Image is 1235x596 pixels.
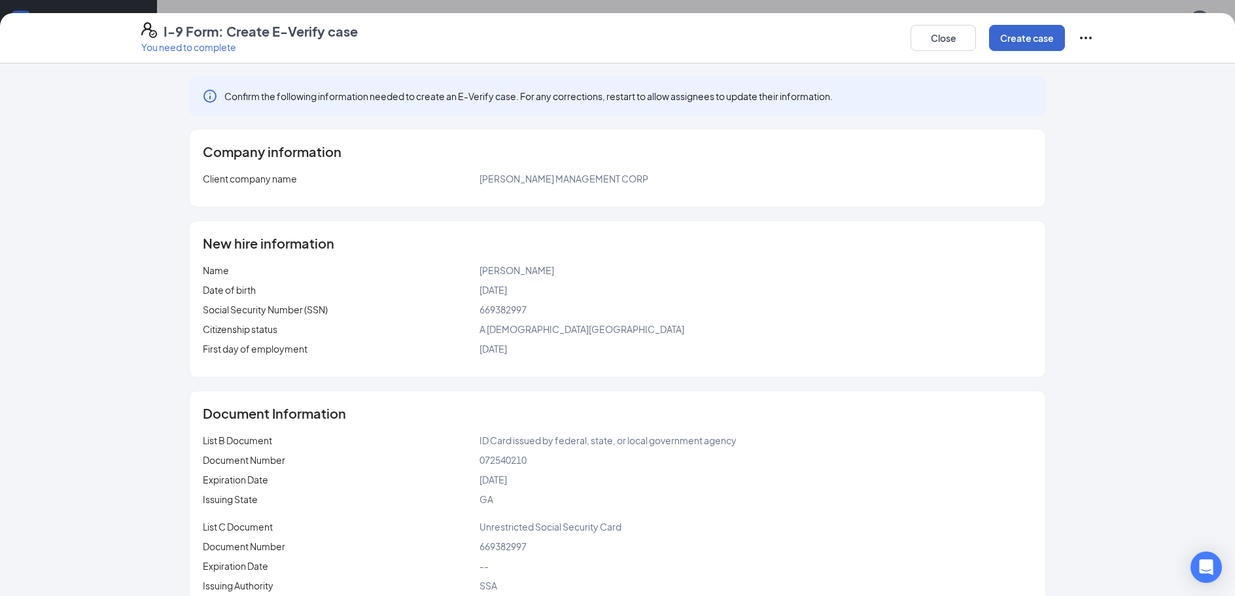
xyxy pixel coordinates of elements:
[202,88,218,104] svg: Info
[203,474,268,485] span: Expiration Date
[203,560,268,572] span: Expiration Date
[989,25,1065,51] button: Create case
[479,560,489,572] span: --
[479,284,507,296] span: [DATE]
[203,145,341,158] span: Company information
[203,521,273,533] span: List C Document
[479,264,554,276] span: [PERSON_NAME]
[479,304,527,315] span: 669382997
[479,454,527,466] span: 072540210
[203,304,328,315] span: Social Security Number (SSN)
[203,237,334,250] span: New hire information
[479,434,737,446] span: ID Card issued by federal, state, or local government agency
[479,474,507,485] span: [DATE]
[1078,30,1094,46] svg: Ellipses
[203,264,229,276] span: Name
[203,493,258,505] span: Issuing State
[479,323,684,335] span: A [DEMOGRAPHIC_DATA][GEOGRAPHIC_DATA]
[203,407,346,420] span: Document Information
[203,434,272,446] span: List B Document
[203,343,307,355] span: First day of employment
[479,173,648,184] span: [PERSON_NAME] MANAGEMENT CORP
[911,25,976,51] button: Close
[164,22,358,41] h4: I-9 Form: Create E-Verify case
[203,173,297,184] span: Client company name
[203,540,285,552] span: Document Number
[479,343,507,355] span: [DATE]
[479,580,497,591] span: SSA
[479,521,621,533] span: Unrestricted Social Security Card
[203,284,256,296] span: Date of birth
[203,454,285,466] span: Document Number
[1191,552,1222,583] div: Open Intercom Messenger
[479,540,527,552] span: 669382997
[224,90,833,103] span: Confirm the following information needed to create an E-Verify case. For any corrections, restart...
[203,323,277,335] span: Citizenship status
[203,580,273,591] span: Issuing Authority
[141,41,358,54] p: You need to complete
[141,22,157,38] svg: FormI9EVerifyIcon
[479,493,493,505] span: GA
